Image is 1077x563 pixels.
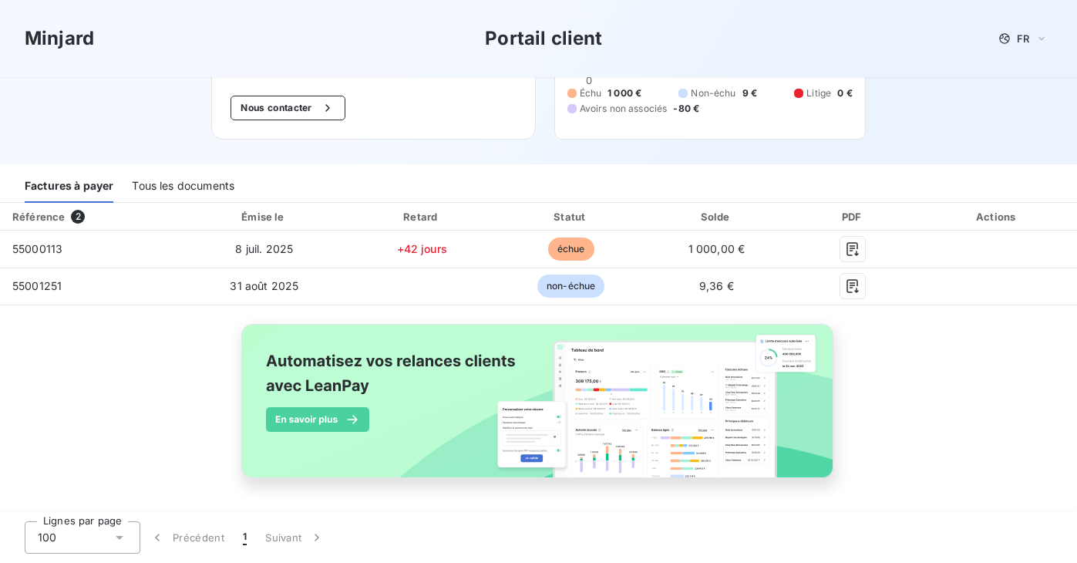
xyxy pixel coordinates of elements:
span: non-échue [537,275,604,298]
span: 0 € [837,86,852,100]
div: Actions [920,209,1074,224]
span: +42 jours [397,242,447,255]
button: 1 [234,521,256,554]
span: 100 [38,530,56,545]
h3: Minjard [25,25,94,52]
button: Nous contacter [231,96,345,120]
span: 55000113 [12,242,62,255]
span: Litige [806,86,831,100]
span: 8 juil. 2025 [235,242,293,255]
div: Retard [349,209,494,224]
span: 31 août 2025 [230,279,298,292]
span: 9,36 € [699,279,734,292]
span: -80 € [673,102,699,116]
div: Référence [12,211,65,223]
span: 1 [243,530,247,545]
span: Échu [580,86,602,100]
span: 55001251 [12,279,62,292]
div: Statut [500,209,641,224]
button: Précédent [140,521,234,554]
span: 1 000 € [607,86,641,100]
img: banner [227,315,850,504]
span: échue [548,238,594,261]
button: Suivant [256,521,334,554]
div: Solde [648,209,785,224]
span: FR [1017,32,1029,45]
h3: Portail client [485,25,602,52]
div: PDF [792,209,915,224]
span: 2 [71,210,85,224]
div: Tous les documents [132,170,234,203]
span: 0 [586,74,592,86]
div: Émise le [185,209,343,224]
div: Factures à payer [25,170,113,203]
span: 9 € [742,86,757,100]
span: Non-échu [691,86,735,100]
span: Avoirs non associés [580,102,668,116]
span: 1 000,00 € [688,242,745,255]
